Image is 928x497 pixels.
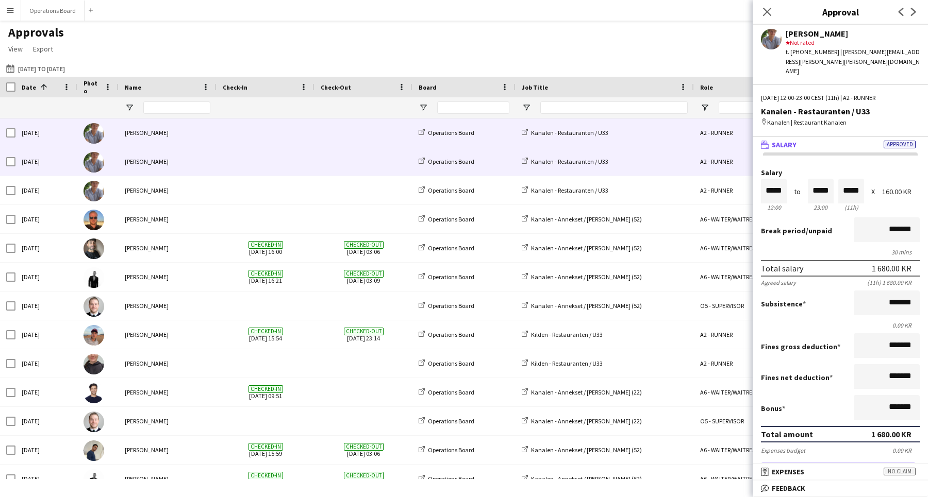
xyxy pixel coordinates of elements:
[761,226,832,235] label: /unpaid
[248,241,283,249] span: Checked-in
[761,342,840,351] label: Fines gross deduction
[125,83,141,91] span: Name
[694,465,797,493] div: A6 - WAITER/WAITRESS
[540,101,688,114] input: Job Title Filter Input
[248,385,283,393] span: Checked-in
[248,443,283,451] span: Checked-in
[15,118,77,147] div: [DATE]
[694,147,797,176] div: A2 - RUNNER
[794,188,801,196] div: to
[321,436,406,464] span: [DATE] 03:06
[761,263,803,273] div: Total salary
[321,234,406,262] span: [DATE] 03:06
[419,359,474,367] a: Operations Board
[522,475,642,483] a: Kanalen - Annekset / [PERSON_NAME] (52)
[419,446,474,454] a: Operations Board
[15,465,77,493] div: [DATE]
[321,263,406,291] span: [DATE] 03:09
[719,101,791,114] input: Role Filter Input
[694,205,797,233] div: A6 - WAITER/WAITRESS
[522,215,642,223] a: Kanalen - Annekset / [PERSON_NAME] (52)
[428,446,474,454] span: Operations Board
[8,44,23,54] span: View
[522,244,642,252] a: Kanalen - Annekset / [PERSON_NAME] (52)
[753,464,928,479] mat-expansion-panel-header: ExpensesNo claim
[33,44,53,54] span: Export
[428,388,474,396] span: Operations Board
[761,203,787,211] div: 12:00
[531,158,608,165] span: Kanalen - Restauranten / U33
[4,42,27,56] a: View
[143,101,210,114] input: Name Filter Input
[761,321,920,329] div: 0.00 KR
[419,302,474,310] a: Operations Board
[4,62,67,75] button: [DATE] to [DATE]
[344,443,384,451] span: Checked-out
[119,465,217,493] div: [PERSON_NAME]
[522,388,642,396] a: Kanalen - Annekset / [PERSON_NAME] (22)
[531,446,642,454] span: Kanalen - Annekset / [PERSON_NAME] (52)
[15,320,77,349] div: [DATE]
[84,181,104,201] img: Noah Eskelund-Hansen
[419,83,437,91] span: Board
[761,93,920,102] div: [DATE] 12:00-23:00 CEST (11h) | A2 - RUNNER
[223,436,308,464] span: [DATE] 15:59
[84,296,104,317] img: Nicolai A.
[531,388,642,396] span: Kanalen - Annekset / [PERSON_NAME] (22)
[321,320,406,349] span: [DATE] 23:14
[761,118,920,127] div: Kanalen | Restaurant Kanalen
[531,417,642,425] span: Kanalen - Annekset / [PERSON_NAME] (22)
[522,83,548,91] span: Job Title
[531,215,642,223] span: Kanalen - Annekset / [PERSON_NAME] (52)
[223,465,308,493] span: [DATE] 16:03
[761,107,920,116] div: Kanalen - Restauranten / U33
[84,123,104,144] img: Noah Eskelund-Hansen
[84,383,104,403] img: Alexander Farrington
[84,210,104,230] img: Patrick Dolan
[419,244,474,252] a: Operations Board
[248,472,283,479] span: Checked-in
[223,320,308,349] span: [DATE] 15:54
[119,147,217,176] div: [PERSON_NAME]
[119,349,217,378] div: [PERSON_NAME]
[428,417,474,425] span: Operations Board
[223,378,308,406] span: [DATE] 09:51
[437,101,509,114] input: Board Filter Input
[871,188,875,196] div: X
[15,378,77,406] div: [DATE]
[694,176,797,204] div: A2 - RUNNER
[21,1,85,21] button: Operations Board
[522,186,608,194] a: Kanalen - Restauranten / U33
[884,468,916,475] span: No claim
[84,267,104,288] img: Mathias Van esch
[761,429,813,439] div: Total amount
[786,38,920,47] div: Not rated
[522,158,608,165] a: Kanalen - Restauranten / U33
[531,129,608,136] span: Kanalen - Restauranten / U33
[531,244,642,252] span: Kanalen - Annekset / [PERSON_NAME] (52)
[119,292,217,320] div: [PERSON_NAME]
[419,417,474,425] a: Operations Board
[84,325,104,346] img: Casper Holmberg
[15,147,77,176] div: [DATE]
[761,373,833,382] label: Fines net deduction
[838,203,864,211] div: 11h
[344,270,384,278] span: Checked-out
[694,263,797,291] div: A6 - WAITER/WAITRESS
[761,447,805,454] div: Expenses budget
[22,83,36,91] span: Date
[84,440,104,461] img: Daniel Mkande
[786,47,920,76] div: t. [PHONE_NUMBER] | [PERSON_NAME][EMAIL_ADDRESS][PERSON_NAME][PERSON_NAME][DOMAIN_NAME]
[223,263,308,291] span: [DATE] 16:21
[84,79,100,95] span: Photo
[522,417,642,425] a: Kanalen - Annekset / [PERSON_NAME] (22)
[344,328,384,335] span: Checked-out
[248,270,283,278] span: Checked-in
[753,5,928,19] h3: Approval
[15,349,77,378] div: [DATE]
[428,158,474,165] span: Operations Board
[119,436,217,464] div: [PERSON_NAME]
[808,203,834,211] div: 23:00
[419,331,474,338] a: Operations Board
[772,140,797,149] span: Salary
